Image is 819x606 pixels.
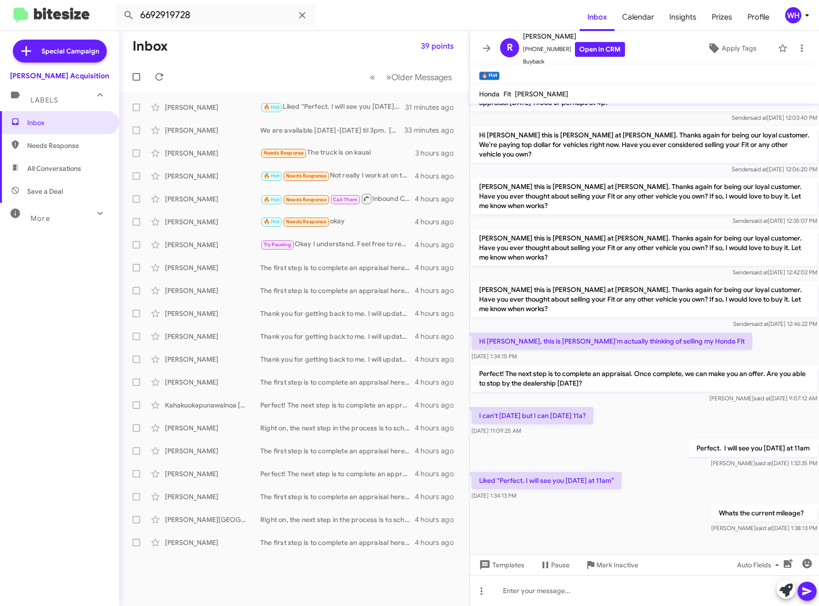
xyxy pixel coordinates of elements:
div: The first step is to complete an appraisal here at the dealership. Once we complete an inspection... [260,538,415,547]
p: Hi [PERSON_NAME] this is [PERSON_NAME] at [PERSON_NAME]. Thanks again for being our loyal custome... [471,126,817,163]
span: 🔥 Hot [264,173,280,179]
h1: Inbox [133,39,168,54]
div: [PERSON_NAME] [165,355,260,364]
span: Mark Inactive [596,556,638,574]
div: Right on, the next step in the process is to schedule an appointment so I can appraise your vehic... [260,423,415,433]
div: Perfect! The next step is to complete an appraisal. Once complete, we can make you an offer. Are ... [260,400,415,410]
span: » [386,71,391,83]
button: Templates [470,556,532,574]
span: [DATE] 1:34:13 PM [471,492,516,499]
div: [PERSON_NAME] [165,492,260,502]
div: 4 hours ago [415,263,461,272]
div: Thank you for getting back to me. I will update my records. [260,332,415,341]
a: Inbox [580,3,614,31]
div: [PERSON_NAME] [165,194,260,204]
div: [PERSON_NAME] [165,538,260,547]
p: [PERSON_NAME] this is [PERSON_NAME] at [PERSON_NAME]. Thanks again for being our loyal customer. ... [471,230,817,266]
span: 39 points [421,38,454,55]
div: [PERSON_NAME] [165,171,260,181]
div: [PERSON_NAME][GEOGRAPHIC_DATA] [165,515,260,524]
span: [PERSON_NAME] [515,90,568,98]
span: Sender [DATE] 12:42:02 PM [733,269,817,276]
button: Auto Fields [729,556,790,574]
div: Right on, the next step in the process is to schedule an appointment so I can appraise your vehic... [260,515,415,524]
span: 🔥 Hot [264,104,280,110]
a: Profile [740,3,777,31]
div: [PERSON_NAME] [165,125,260,135]
div: [PERSON_NAME] [165,469,260,479]
div: Thank you for getting back to me. I will update my records. [260,355,415,364]
span: [PHONE_NUMBER] [523,42,625,57]
button: Mark Inactive [577,556,646,574]
span: [DATE] 11:09:25 AM [471,427,521,434]
div: 3 hours ago [415,148,461,158]
div: 4 hours ago [415,423,461,433]
div: WH [785,7,801,23]
span: Inbox [27,118,108,127]
p: Liked “Perfect. I will see you [DATE] at 11am” [471,472,622,489]
div: 4 hours ago [415,332,461,341]
div: The first step is to complete an appraisal here at the dealership. Once we complete an inspection... [260,446,415,456]
span: [DATE] 1:34:15 PM [471,353,517,360]
button: Next [380,67,458,87]
div: [PERSON_NAME] [165,446,260,456]
span: said at [755,460,772,467]
div: 31 minutes ago [405,103,461,112]
p: [PERSON_NAME] this is [PERSON_NAME] at [PERSON_NAME]. Thanks again for being our loyal customer. ... [471,178,817,214]
span: All Conversations [27,164,81,173]
div: Okay I understand. Feel free to reach out if I can help in the future!👍 [260,239,415,250]
span: said at [751,217,768,224]
div: [PERSON_NAME] [165,240,260,250]
span: said at [756,524,772,532]
span: « [370,71,375,83]
div: 4 hours ago [415,355,461,364]
div: 4 hours ago [415,286,461,295]
button: Pause [532,556,577,574]
div: The first step is to complete an appraisal here at the dealership. Once we complete an inspection... [260,492,415,502]
div: Inbound Call [260,193,415,205]
button: Apply Tags [690,40,773,57]
span: Needs Response [286,219,327,225]
div: [PERSON_NAME] [165,309,260,318]
div: Not really I work at on the docks of Yb we work long hours 7 days a week [260,170,415,181]
span: said at [752,320,768,327]
div: The first step is to complete an appraisal here at the dealership. Once we complete an inspection... [260,263,415,272]
span: Labels [31,96,58,104]
div: Perfect! The next step is to complete an appraisal. Once complete, we can make you an offer. Are ... [260,469,415,479]
span: said at [751,269,768,276]
span: Needs Response [27,141,108,150]
small: 🔥 Hot [479,72,500,80]
div: [PERSON_NAME] [165,148,260,158]
div: 4 hours ago [415,217,461,227]
p: Hi [PERSON_NAME], this is [PERSON_NAME]'m actually thinking of selling my Honda Fit [471,333,752,350]
span: Sender [DATE] 12:35:07 PM [733,217,817,224]
p: Perfect! The next step is to complete an appraisal. Once complete, we can make you an offer. Are ... [471,365,817,392]
span: Needs Response [286,197,327,203]
span: [PERSON_NAME] [DATE] 9:07:12 AM [709,395,817,402]
a: Insights [662,3,704,31]
button: 39 points [413,38,461,55]
span: said at [754,395,770,402]
span: Sender [DATE] 12:03:40 PM [732,114,817,121]
span: Auto Fields [737,556,783,574]
div: Liked “Perfect. I will see you [DATE] at 11am” [260,102,405,113]
div: 4 hours ago [415,446,461,456]
span: More [31,214,50,223]
div: [PERSON_NAME] [165,332,260,341]
div: [PERSON_NAME] [165,103,260,112]
span: Sender [DATE] 12:46:22 PM [733,320,817,327]
span: Sender [DATE] 12:06:20 PM [732,166,817,173]
a: Prizes [704,3,740,31]
button: WH [777,7,809,23]
div: We are available [DATE]-[DATE] til 3pm. [DATE] til 1pm [260,125,404,135]
button: Previous [364,67,381,87]
div: [PERSON_NAME] [165,217,260,227]
div: [PERSON_NAME] [165,423,260,433]
span: Try Pausing [264,241,291,248]
p: Whats the current mileage? [711,504,817,522]
span: R [507,40,513,55]
span: Save a Deal [27,187,63,196]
